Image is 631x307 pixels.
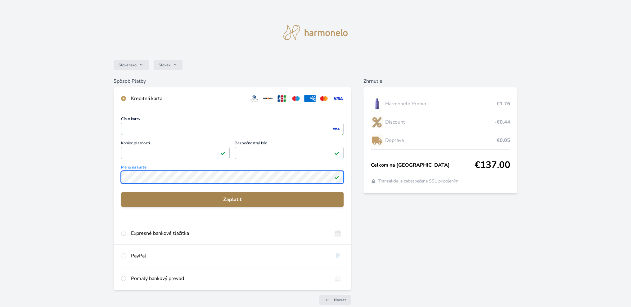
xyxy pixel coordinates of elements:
[496,137,510,144] span: €0.05
[496,100,510,107] span: €1.76
[131,95,244,102] div: Kreditná karta
[262,95,274,102] img: discover.svg
[474,160,510,171] span: €137.00
[121,117,344,123] span: Číslo karty
[378,178,458,184] span: Transakcia je zabezpečená SSL pripojením
[334,297,346,302] span: Návrat
[235,141,344,147] span: Bezpečnostný kód
[131,275,327,282] div: Pomalý bankový prevod
[334,151,339,156] img: Pole je platné
[124,125,341,133] iframe: Iframe pre číslo karty
[131,230,327,237] div: Expresné bankové tlačítka
[154,60,183,70] button: Slovak
[248,95,260,102] img: diners.svg
[385,137,497,144] span: Doprava
[126,196,339,203] span: Zaplatiť
[276,95,288,102] img: jcb.svg
[319,295,351,305] a: Návrat
[332,230,344,237] img: onlineBanking_SK.svg
[334,175,339,180] img: Pole je platné
[114,60,149,70] button: Slovensko
[371,96,383,112] img: CLEAN_PROBIO_se_stinem_x-lo.jpg
[385,118,494,126] span: Discount
[332,275,344,282] img: bankTransfer_IBAN.svg
[121,141,230,147] span: Koniec platnosti
[332,126,340,132] img: visa
[290,95,302,102] img: maestro.svg
[371,161,475,169] span: Celkom na [GEOGRAPHIC_DATA]
[371,114,383,130] img: discount-lo.png
[131,252,327,260] div: PayPal
[121,192,344,207] button: Zaplatiť
[124,149,227,157] iframe: Iframe pre deň vypršania platnosti
[121,165,344,171] span: Meno na karte
[304,95,316,102] img: amex.svg
[385,100,497,107] span: Harmonelo Probio
[121,171,344,183] input: Meno na kartePole je platné
[220,151,225,156] img: Pole je platné
[119,63,137,68] span: Slovensko
[114,77,351,85] h6: Spôsob Platby
[237,149,341,157] iframe: Iframe pre bezpečnostný kód
[332,252,344,260] img: paypal.svg
[332,95,344,102] img: visa.svg
[494,118,510,126] span: -€0.44
[363,77,518,85] h6: Zhrnutie
[318,95,330,102] img: mc.svg
[159,63,170,68] span: Slovak
[371,133,383,148] img: delivery-lo.png
[283,25,348,40] img: logo.svg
